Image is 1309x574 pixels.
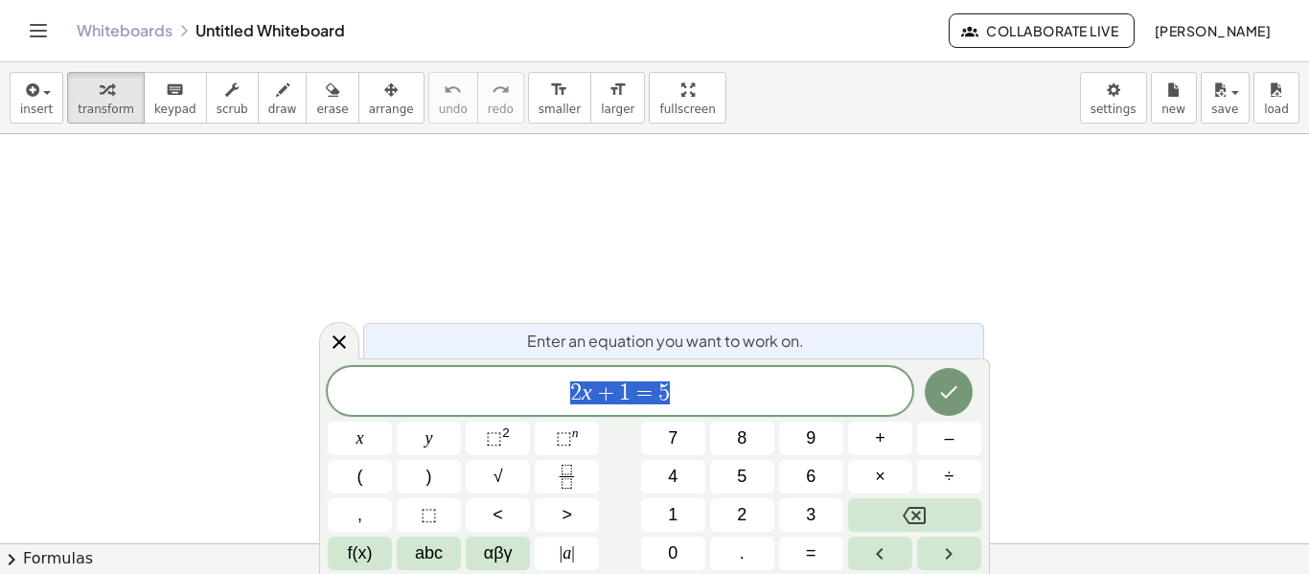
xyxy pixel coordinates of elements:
span: + [875,425,885,451]
span: × [875,464,885,490]
button: Done [925,368,973,416]
button: Minus [917,422,981,455]
button: x [328,422,392,455]
button: erase [306,72,358,124]
span: fullscreen [659,103,715,116]
span: = [806,540,816,566]
span: αβγ [484,540,513,566]
button: scrub [206,72,259,124]
button: 3 [779,498,843,532]
button: load [1253,72,1299,124]
span: + [592,381,620,404]
button: Greater than [535,498,599,532]
button: redoredo [477,72,524,124]
span: load [1264,103,1289,116]
span: smaller [539,103,581,116]
button: 4 [641,460,705,494]
sup: n [572,425,579,440]
button: Toggle navigation [23,15,54,46]
button: Fraction [535,460,599,494]
span: undo [439,103,468,116]
span: abc [415,540,443,566]
button: ( [328,460,392,494]
button: . [710,537,774,570]
button: Functions [328,537,392,570]
button: Superscript [535,422,599,455]
button: Divide [917,460,981,494]
button: 2 [710,498,774,532]
a: Whiteboards [77,21,172,40]
span: keypad [154,103,196,116]
button: arrange [358,72,425,124]
sup: 2 [502,425,510,440]
span: 0 [668,540,677,566]
span: , [357,502,362,528]
button: format_sizelarger [590,72,645,124]
button: Squared [466,422,530,455]
button: save [1201,72,1250,124]
span: Enter an equation you want to work on. [527,330,804,353]
span: settings [1091,103,1137,116]
button: , [328,498,392,532]
span: 6 [806,464,815,490]
span: [PERSON_NAME] [1154,22,1271,39]
button: 8 [710,422,774,455]
span: f(x) [348,540,373,566]
span: a [560,540,575,566]
span: Collaborate Live [965,22,1118,39]
button: 5 [710,460,774,494]
button: 0 [641,537,705,570]
span: √ [494,464,503,490]
span: 2 [737,502,746,528]
span: insert [20,103,53,116]
button: new [1151,72,1197,124]
span: 7 [668,425,677,451]
button: keyboardkeypad [144,72,207,124]
var: x [582,379,592,404]
button: ) [397,460,461,494]
span: 9 [806,425,815,451]
span: new [1161,103,1185,116]
button: undoundo [428,72,478,124]
span: 8 [737,425,746,451]
i: keyboard [166,79,184,102]
i: undo [444,79,462,102]
button: Times [848,460,912,494]
button: y [397,422,461,455]
span: x [356,425,364,451]
button: [PERSON_NAME] [1138,13,1286,48]
span: . [740,540,745,566]
button: insert [10,72,63,124]
span: ⬚ [421,502,437,528]
button: transform [67,72,145,124]
span: transform [78,103,134,116]
span: = [631,381,658,404]
button: format_sizesmaller [528,72,591,124]
button: draw [258,72,308,124]
span: 1 [619,381,631,404]
span: 5 [737,464,746,490]
span: erase [316,103,348,116]
span: save [1211,103,1238,116]
button: Absolute value [535,537,599,570]
button: Left arrow [848,537,912,570]
i: format_size [609,79,627,102]
span: 4 [668,464,677,490]
button: Placeholder [397,498,461,532]
i: format_size [550,79,568,102]
span: > [562,502,572,528]
button: Right arrow [917,537,981,570]
span: ( [357,464,363,490]
span: redo [488,103,514,116]
button: Less than [466,498,530,532]
span: larger [601,103,634,116]
span: draw [268,103,297,116]
span: 3 [806,502,815,528]
span: 1 [668,502,677,528]
span: 5 [658,381,670,404]
span: ⬚ [556,428,572,448]
span: | [560,543,563,563]
button: settings [1080,72,1147,124]
button: Alphabet [397,537,461,570]
span: ⬚ [486,428,502,448]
